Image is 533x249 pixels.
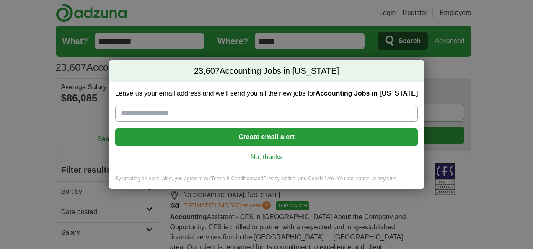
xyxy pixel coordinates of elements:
strong: Accounting Jobs in [US_STATE] [316,90,418,97]
h2: Accounting Jobs in [US_STATE] [109,60,425,82]
a: Privacy Notice [263,176,295,182]
span: 23,607 [194,65,220,77]
a: No, thanks [122,153,411,162]
div: By creating an email alert, you agree to our and , and Cookie Use. You can cancel at any time. [109,175,425,189]
label: Leave us your email address and we'll send you all the new jobs for [115,89,418,98]
a: Terms & Conditions [211,176,255,182]
button: Create email alert [115,128,418,146]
